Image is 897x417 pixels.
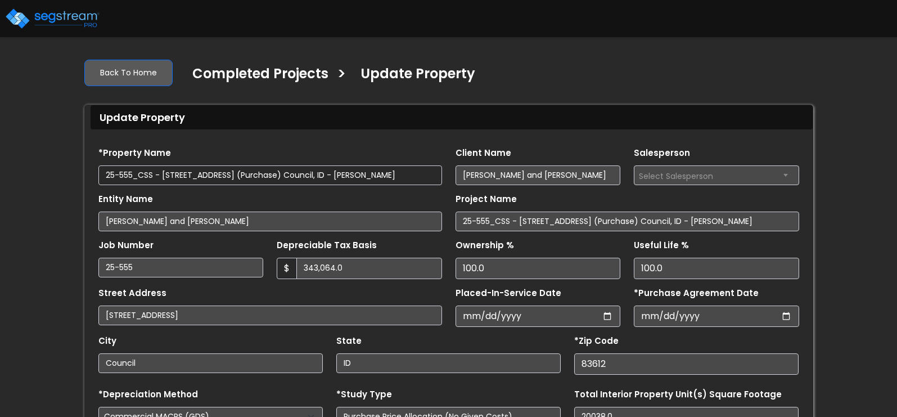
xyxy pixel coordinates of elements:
[98,335,116,348] label: City
[98,147,171,160] label: *Property Name
[574,353,799,375] input: Zip Code
[277,258,297,279] span: $
[336,335,362,348] label: State
[574,335,619,348] label: *Zip Code
[98,239,154,252] label: Job Number
[4,7,100,30] img: logo_pro_r.png
[98,287,166,300] label: Street Address
[352,66,475,89] a: Update Property
[296,258,442,279] input: 0.00
[456,193,517,206] label: Project Name
[277,239,377,252] label: Depreciable Tax Basis
[574,388,782,401] label: Total Interior Property Unit(s) Square Footage
[192,66,328,85] h4: Completed Projects
[456,239,514,252] label: Ownership %
[634,258,799,279] input: Depreciation
[98,388,198,401] label: *Depreciation Method
[336,388,392,401] label: *Study Type
[98,165,442,185] input: Property Name
[634,306,799,327] input: Purchase Date
[98,193,153,206] label: Entity Name
[456,147,511,160] label: Client Name
[634,239,689,252] label: Useful Life %
[639,171,713,182] span: Select Salesperson
[98,306,442,325] input: Street Address
[360,66,475,85] h4: Update Property
[456,287,561,300] label: Placed-In-Service Date
[84,60,173,86] a: Back To Home
[456,258,621,279] input: Ownership
[337,65,346,87] h3: >
[98,212,442,231] input: Entity Name
[634,147,690,160] label: Salesperson
[456,165,621,185] input: Client Name
[184,66,328,89] a: Completed Projects
[634,287,759,300] label: *Purchase Agreement Date
[456,212,799,231] input: Project Name
[91,105,813,129] div: Update Property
